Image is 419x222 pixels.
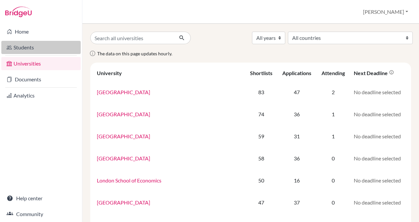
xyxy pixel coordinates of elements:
[97,111,150,117] a: [GEOGRAPHIC_DATA]
[1,41,81,54] a: Students
[317,147,350,169] td: 0
[250,70,272,76] div: Shortlists
[97,89,150,95] a: [GEOGRAPHIC_DATA]
[282,70,311,76] div: Applications
[317,191,350,213] td: 0
[245,169,277,191] td: 50
[97,155,150,161] a: [GEOGRAPHIC_DATA]
[354,199,401,206] span: No deadline selected
[1,73,81,86] a: Documents
[317,103,350,125] td: 1
[97,177,161,183] a: London School of Economics
[1,25,81,38] a: Home
[245,103,277,125] td: 74
[245,147,277,169] td: 58
[354,70,394,76] div: Next deadline
[317,81,350,103] td: 2
[245,125,277,147] td: 59
[97,199,150,206] a: [GEOGRAPHIC_DATA]
[93,65,245,81] th: University
[317,169,350,191] td: 0
[354,89,401,95] span: No deadline selected
[97,133,150,139] a: [GEOGRAPHIC_DATA]
[277,147,317,169] td: 36
[354,111,401,117] span: No deadline selected
[1,89,81,102] a: Analytics
[354,155,401,161] span: No deadline selected
[5,7,32,17] img: Bridge-U
[245,81,277,103] td: 83
[245,191,277,213] td: 47
[277,125,317,147] td: 31
[317,125,350,147] td: 1
[354,133,401,139] span: No deadline selected
[277,169,317,191] td: 16
[90,32,174,44] input: Search all universities
[1,192,81,205] a: Help center
[97,51,172,56] span: The data on this page updates hourly.
[1,57,81,70] a: Universities
[360,6,411,18] button: [PERSON_NAME]
[277,81,317,103] td: 47
[277,191,317,213] td: 37
[354,177,401,183] span: No deadline selected
[321,70,345,76] div: Attending
[277,103,317,125] td: 36
[1,208,81,221] a: Community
